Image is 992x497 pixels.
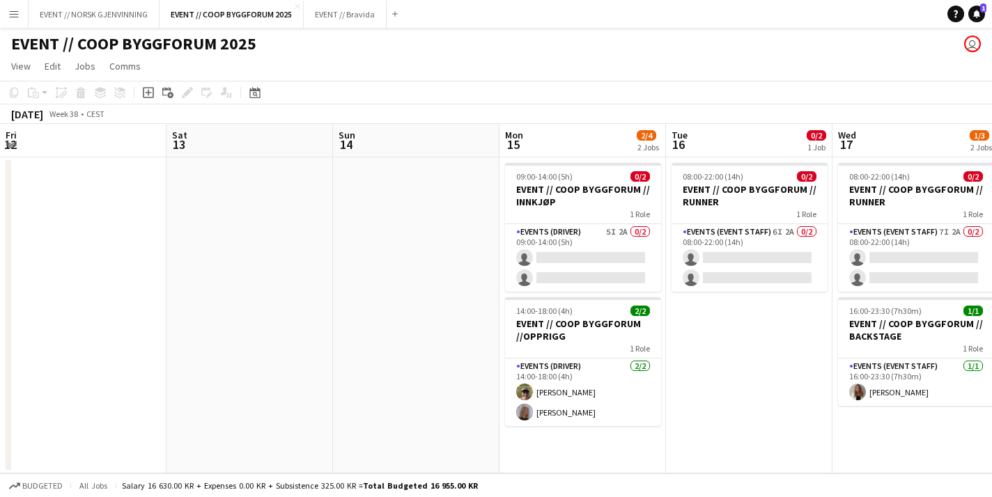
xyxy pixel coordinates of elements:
[672,163,828,292] app-job-card: 08:00-22:00 (14h)0/2EVENT // COOP BYGGFORUM // RUNNER1 RoleEvents (Event Staff)6I2A0/208:00-22:00...
[963,306,983,316] span: 1/1
[77,480,110,491] span: All jobs
[6,129,17,141] span: Fri
[630,171,650,182] span: 0/2
[672,129,688,141] span: Tue
[797,171,816,182] span: 0/2
[39,57,66,75] a: Edit
[75,60,95,72] span: Jobs
[796,209,816,219] span: 1 Role
[69,57,101,75] a: Jobs
[11,33,256,54] h1: EVENT // COOP BYGGFORUM 2025
[46,109,81,119] span: Week 38
[807,130,826,141] span: 0/2
[503,136,523,152] span: 15
[505,317,661,342] h3: EVENT // COOP BYGGFORUM //OPPRIGG
[683,171,743,182] span: 08:00-22:00 (14h)
[516,171,573,182] span: 09:00-14:00 (5h)
[849,171,910,182] span: 08:00-22:00 (14h)
[304,1,387,28] button: EVENT // Bravida
[836,136,856,152] span: 17
[630,343,650,354] span: 1 Role
[505,358,661,426] app-card-role: Events (Driver)2/214:00-18:00 (4h)[PERSON_NAME][PERSON_NAME]
[22,481,63,491] span: Budgeted
[170,136,187,152] span: 13
[669,136,688,152] span: 16
[86,109,104,119] div: CEST
[7,478,65,494] button: Budgeted
[980,3,986,13] span: 1
[963,171,983,182] span: 0/2
[630,306,650,316] span: 2/2
[45,60,61,72] span: Edit
[505,129,523,141] span: Mon
[6,57,36,75] a: View
[172,129,187,141] span: Sat
[970,142,992,152] div: 2 Jobs
[849,306,922,316] span: 16:00-23:30 (7h30m)
[637,142,659,152] div: 2 Jobs
[964,35,981,52] app-user-avatar: Rikke Bjørneng
[516,306,573,316] span: 14:00-18:00 (4h)
[505,297,661,426] app-job-card: 14:00-18:00 (4h)2/2EVENT // COOP BYGGFORUM //OPPRIGG1 RoleEvents (Driver)2/214:00-18:00 (4h)[PERS...
[339,129,355,141] span: Sun
[505,224,661,292] app-card-role: Events (Driver)5I2A0/209:00-14:00 (5h)
[838,129,856,141] span: Wed
[672,183,828,208] h3: EVENT // COOP BYGGFORUM // RUNNER
[807,142,826,152] div: 1 Job
[122,480,478,491] div: Salary 16 630.00 KR + Expenses 0.00 KR + Subsistence 325.00 KR =
[336,136,355,152] span: 14
[3,136,17,152] span: 12
[968,6,985,22] a: 1
[630,209,650,219] span: 1 Role
[963,209,983,219] span: 1 Role
[11,107,43,121] div: [DATE]
[160,1,304,28] button: EVENT // COOP BYGGFORUM 2025
[109,60,141,72] span: Comms
[363,480,478,491] span: Total Budgeted 16 955.00 KR
[672,224,828,292] app-card-role: Events (Event Staff)6I2A0/208:00-22:00 (14h)
[970,130,989,141] span: 1/3
[963,343,983,354] span: 1 Role
[104,57,146,75] a: Comms
[505,163,661,292] app-job-card: 09:00-14:00 (5h)0/2EVENT // COOP BYGGFORUM // INNKJØP1 RoleEvents (Driver)5I2A0/209:00-14:00 (5h)
[505,183,661,208] h3: EVENT // COOP BYGGFORUM // INNKJØP
[637,130,656,141] span: 2/4
[29,1,160,28] button: EVENT // NORSK GJENVINNING
[11,60,31,72] span: View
